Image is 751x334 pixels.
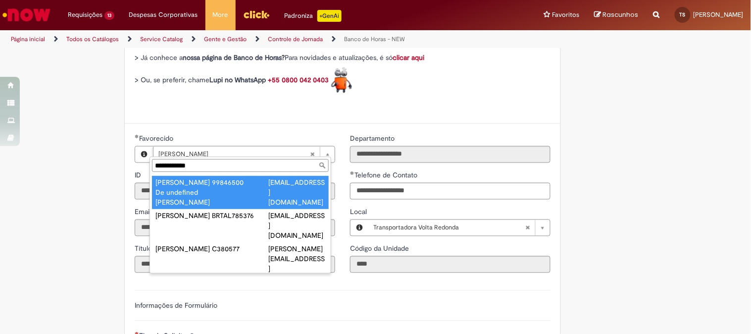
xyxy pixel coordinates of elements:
[155,211,212,221] div: [PERSON_NAME]
[212,211,268,221] div: BRTAL785376
[268,244,325,283] div: [PERSON_NAME][EMAIL_ADDRESS][DOMAIN_NAME]
[155,177,212,207] div: [PERSON_NAME] De undefined [PERSON_NAME]
[150,174,331,273] ul: Favorecido
[212,177,268,187] div: 99846500
[268,177,325,207] div: [EMAIL_ADDRESS][DOMAIN_NAME]
[268,211,325,240] div: [EMAIL_ADDRESS][DOMAIN_NAME]
[155,244,212,254] div: [PERSON_NAME]
[212,244,268,254] div: C380577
